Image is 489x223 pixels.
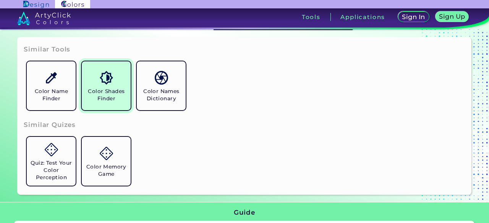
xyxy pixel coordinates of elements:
a: Color Name Finder [24,58,79,113]
a: Quiz: Test Your Color Perception [24,134,79,189]
h5: Color Names Dictionary [140,88,183,102]
img: icon_color_shades.svg [100,71,113,84]
img: icon_color_name_finder.svg [45,71,58,84]
img: icon_game.svg [45,143,58,156]
a: Sign In [400,12,427,22]
a: Color Shades Finder [79,58,134,113]
img: icon_game.svg [100,147,113,160]
h3: Similar Quizes [24,120,76,130]
h3: Similar Tools [24,45,70,54]
img: ArtyClick Design logo [23,1,49,8]
a: Color Memory Game [79,134,134,189]
h3: Tools [302,14,321,20]
img: icon_color_names_dictionary.svg [155,71,168,84]
h3: Applications [340,14,385,20]
h5: Quiz: Test Your Color Perception [30,159,73,181]
h3: Guide [234,208,255,217]
h5: Sign Up [440,14,464,19]
h5: Sign In [403,14,424,20]
h5: Color Memory Game [85,163,128,178]
a: Sign Up [437,12,467,22]
a: Color Names Dictionary [134,58,189,113]
h5: Color Name Finder [30,88,73,102]
img: logo_artyclick_colors_white.svg [17,11,71,25]
h5: Color Shades Finder [85,88,128,102]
